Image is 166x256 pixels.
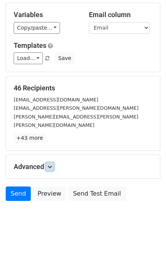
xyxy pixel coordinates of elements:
a: Send Test Email [68,186,126,201]
small: [EMAIL_ADDRESS][PERSON_NAME][DOMAIN_NAME] [14,105,139,111]
h5: 46 Recipients [14,84,152,92]
a: +43 more [14,133,46,143]
a: Templates [14,41,46,49]
small: [PERSON_NAME][EMAIL_ADDRESS][PERSON_NAME][PERSON_NAME][DOMAIN_NAME] [14,114,138,128]
a: Copy/paste... [14,22,60,34]
h5: Email column [89,11,153,19]
small: [EMAIL_ADDRESS][DOMAIN_NAME] [14,97,98,103]
a: Preview [33,186,66,201]
h5: Variables [14,11,77,19]
a: Send [6,186,31,201]
a: Load... [14,52,43,64]
iframe: Chat Widget [128,220,166,256]
h5: Advanced [14,163,152,171]
button: Save [55,52,74,64]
